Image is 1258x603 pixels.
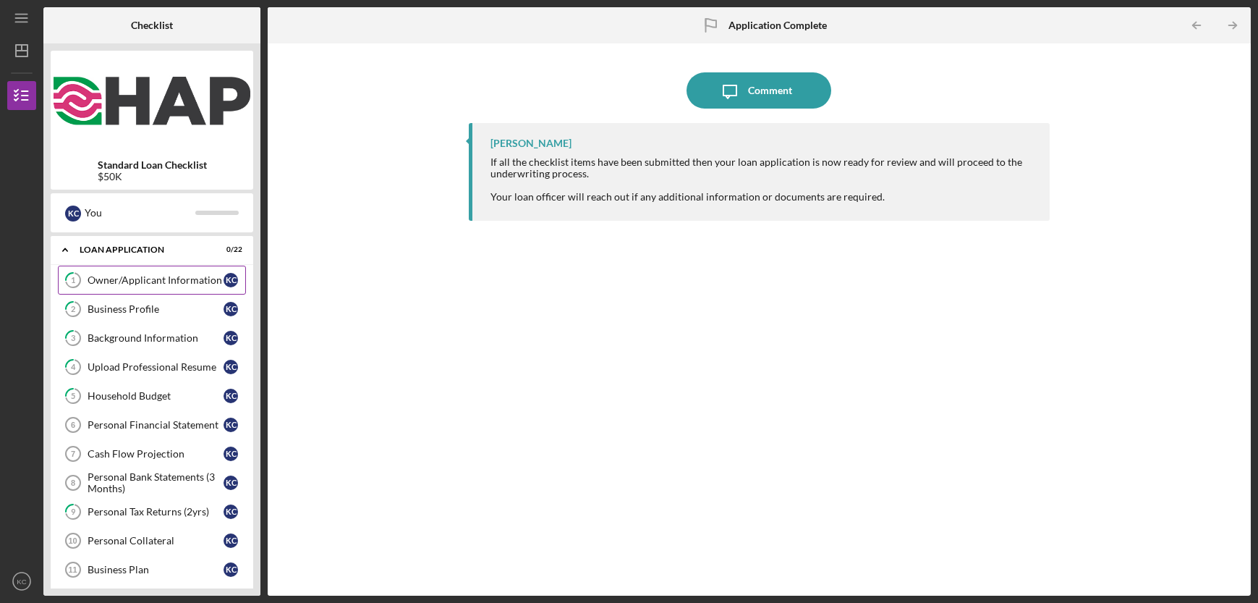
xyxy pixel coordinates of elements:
div: K C [224,534,238,548]
tspan: 4 [71,363,76,372]
a: 8Personal Bank Statements (3 Months)KC [58,468,246,497]
div: K C [224,447,238,461]
tspan: 7 [71,450,75,458]
div: Personal Collateral [88,535,224,547]
div: K C [224,302,238,316]
div: Household Budget [88,390,224,402]
a: 2Business ProfileKC [58,295,246,324]
div: K C [224,562,238,577]
a: 11Business PlanKC [58,555,246,584]
div: If all the checklist items have been submitted then your loan application is now ready for review... [490,156,1035,180]
b: Standard Loan Checklist [98,159,207,171]
text: KC [17,578,26,586]
button: KC [7,567,36,596]
a: 9Personal Tax Returns (2yrs)KC [58,497,246,526]
div: K C [65,206,81,222]
div: Personal Tax Returns (2yrs) [88,506,224,518]
div: Background Information [88,332,224,344]
a: 6Personal Financial StatementKC [58,410,246,439]
div: Owner/Applicant Information [88,274,224,286]
div: K C [224,389,238,403]
a: 3Background InformationKC [58,324,246,353]
a: 4Upload Professional ResumeKC [58,353,246,381]
div: K C [224,476,238,490]
div: K C [224,418,238,432]
button: Comment [687,72,831,109]
div: Upload Professional Resume [88,361,224,373]
div: Business Plan [88,564,224,575]
div: Your loan officer will reach out if any additional information or documents are required. [490,191,1035,203]
div: 0 / 22 [216,245,242,254]
a: 10Personal CollateralKC [58,526,246,555]
img: Product logo [51,58,253,145]
tspan: 6 [71,421,75,429]
tspan: 8 [71,478,75,487]
a: 1Owner/Applicant InformationKC [58,266,246,295]
div: [PERSON_NAME] [490,138,571,149]
a: 5Household BudgetKC [58,381,246,410]
div: Personal Bank Statements (3 Months) [88,471,224,494]
div: Comment [748,72,792,109]
div: K C [224,505,238,519]
div: K C [224,331,238,345]
tspan: 1 [71,276,75,285]
div: K C [224,273,238,287]
div: $50K [98,171,207,182]
tspan: 3 [71,334,75,343]
div: You [85,201,195,225]
tspan: 10 [68,536,77,545]
div: K C [224,360,238,374]
div: Business Profile [88,303,224,315]
tspan: 11 [68,565,77,574]
tspan: 5 [71,392,75,401]
div: Personal Financial Statement [88,419,224,431]
b: Application Complete [728,20,827,31]
tspan: 9 [71,507,76,517]
b: Checklist [131,20,173,31]
a: 7Cash Flow ProjectionKC [58,439,246,468]
div: Cash Flow Projection [88,448,224,460]
div: Loan Application [80,245,206,254]
tspan: 2 [71,305,75,314]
